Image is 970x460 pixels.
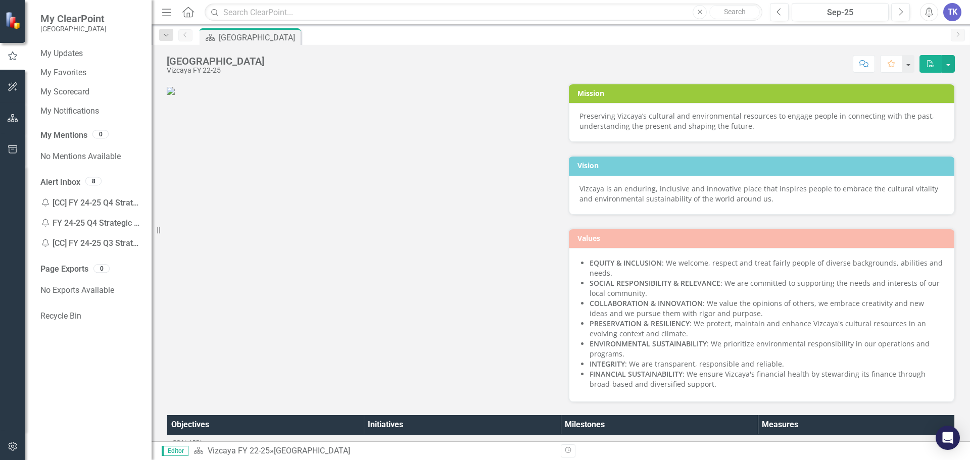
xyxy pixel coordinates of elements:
div: Vizcaya is an enduring, inclusive and innovative place that inspires people to embrace the cultur... [579,184,944,204]
li: : We protect, maintain and enhance Vizcaya's cultural resources in an evolving context and climate. [590,319,944,339]
div: 8 [85,177,102,185]
li: : We prioritize environmental responsibility in our operations and programs. [590,339,944,359]
div: Preserving Vizcaya’s cultural and environmental resources to engage people in connecting with the... [579,111,944,131]
input: Search ClearPoint... [205,4,762,21]
a: Recycle Bin [40,311,141,322]
li: : We welcome, respect and treat fairly people of diverse backgrounds, abilities and needs. [590,258,944,278]
span: Editor [162,446,188,456]
small: [GEOGRAPHIC_DATA] [40,25,107,33]
span: Search [724,8,746,16]
li: : We are committed to supporting the needs and interests of our local community. [590,278,944,298]
a: My Mentions [40,130,87,141]
div: Open Intercom Messenger [936,426,960,450]
strong: PRESERVATION & RESILIENCY [590,319,690,328]
div: No Mentions Available [40,146,141,167]
a: My Notifications [40,106,141,117]
strong: ENVIRONMENTAL SUSTAINABILITY [590,339,707,348]
div: FY 24-25 Q4 Strategic Plan - Enter your data Remin... [40,213,141,233]
div: Goal Area [172,438,949,446]
div: [CC] FY 24-25 Q4 Strategic Plan - Enter your data Reminder [40,193,141,213]
div: [GEOGRAPHIC_DATA] [167,56,264,67]
strong: SOCIAL RESPONSIBILITY & RELEVANCE [590,278,720,288]
a: Vizcaya FY 22-25 [208,446,270,455]
strong: COLLABORATION & INNOVATION [590,298,703,308]
img: VIZ_LOGO_2955_RGB.jpg [167,87,175,95]
strong: FINANCIAL SUSTAINABILITY [590,369,683,379]
div: No Exports Available [40,280,141,300]
a: My Scorecard [40,86,141,98]
strong: INTEGRITY [590,359,625,369]
img: ClearPoint Strategy [5,12,23,29]
div: [GEOGRAPHIC_DATA] [274,446,350,455]
a: My Favorites [40,67,141,79]
h3: Vision [577,162,949,169]
button: Sep-25 [792,3,889,21]
div: 0 [93,264,110,273]
strong: EQUITY & INCLUSION [590,258,662,268]
div: » [193,445,553,457]
button: TK [943,3,961,21]
div: Vizcaya FY 22-25 [167,67,264,74]
span: My ClearPoint [40,13,107,25]
div: [CC] FY 24-25 Q3 Strategic Plan - Enter your data Reminder [40,233,141,253]
div: [GEOGRAPHIC_DATA] [219,31,298,44]
li: : We are transparent, responsible and reliable. [590,359,944,369]
li: : We value the opinions of others, we embrace creativity and new ideas and we pursue them with ri... [590,298,944,319]
a: Alert Inbox [40,177,80,188]
h3: Values [577,234,949,242]
button: Search [709,5,760,19]
a: Page Exports [40,264,88,275]
a: My Updates [40,48,141,60]
div: 0 [92,130,109,138]
div: Sep-25 [795,7,885,19]
h3: Mission [577,89,949,97]
li: : We ensure Vizcaya's financial health by stewarding its finance through broad-based and diversif... [590,369,944,389]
